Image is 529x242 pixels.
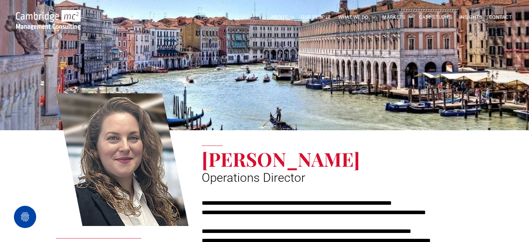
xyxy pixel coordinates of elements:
a: Serena Catapano | Operations Director | Cambridge Management Consulting [56,92,189,227]
a: CASE STUDIES [416,12,456,23]
a: MARKETS [379,12,415,23]
img: Go to Homepage [16,10,81,30]
a: ABOUT [267,12,298,23]
a: Your Business Transformed | Cambridge Management Consulting [16,11,81,18]
a: WHAT WE DO [335,12,379,23]
a: CONTACT [486,12,515,23]
span: Operations Director [202,171,305,185]
span: [PERSON_NAME] [202,146,360,172]
a: INSIGHTS [456,12,486,23]
a: OUR PEOPLE [297,12,335,23]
